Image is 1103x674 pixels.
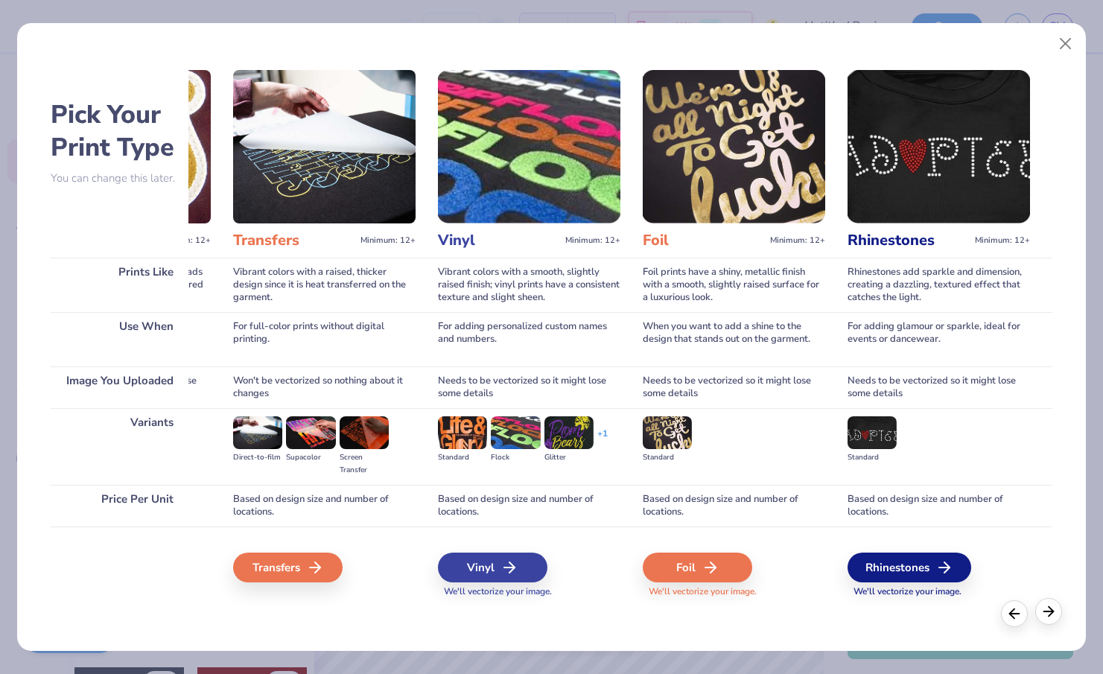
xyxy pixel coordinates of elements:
img: Standard [643,416,692,449]
div: When you want to add a shine to the design that stands out on the garment. [643,312,825,366]
div: Prints Like [51,258,188,312]
img: Foil [643,70,825,223]
div: Rhinestones add sparkle and dimension, creating a dazzling, textured effect that catches the light. [848,258,1030,312]
h2: Pick Your Print Type [51,98,188,164]
div: Use When [51,312,188,366]
div: Flock [491,451,540,464]
img: Screen Transfer [340,416,389,449]
div: For full-color prints without digital printing. [233,312,416,366]
div: Supacolor [286,451,335,464]
div: Image You Uploaded [51,366,188,408]
img: Flock [491,416,540,449]
img: Standard [848,416,897,449]
div: Needs to be vectorized so it might lose some details [438,366,620,408]
img: Supacolor [286,416,335,449]
span: We'll vectorize your image. [848,585,1030,598]
span: Minimum: 12+ [770,235,825,246]
div: Based on design size and number of locations. [643,485,825,527]
div: Glitter [544,451,594,464]
img: Standard [438,416,487,449]
div: Foil prints have a shiny, metallic finish with a smooth, slightly raised surface for a luxurious ... [643,258,825,312]
h3: Vinyl [438,231,559,250]
h3: Foil [643,231,764,250]
div: Needs to be vectorized so it might lose some details [848,366,1030,408]
p: You can change this later. [51,172,188,185]
div: Based on design size and number of locations. [28,485,211,527]
div: Vibrant colors with a raised, thicker design since it is heat transferred on the garment. [233,258,416,312]
div: Screen Transfer [340,451,389,477]
div: For large-area embroidery. [28,312,211,366]
div: Foil [643,553,752,582]
div: Standard [643,451,692,464]
div: Needs to be vectorized so it might lose some details [643,366,825,408]
span: Minimum: 12+ [360,235,416,246]
img: Vinyl [438,70,620,223]
div: Needs to be vectorized so it might lose some details [28,366,211,408]
img: Glitter [544,416,594,449]
button: Close [1052,30,1080,58]
span: Minimum: 12+ [975,235,1030,246]
div: Based on design size and number of locations. [233,485,416,527]
div: Won't be vectorized so nothing about it changes [233,366,416,408]
span: We'll vectorize your image. [643,585,825,598]
img: Rhinestones [848,70,1030,223]
div: Incorporates various fabrics and threads for a raised, multi-dimensional, textured look. [28,258,211,312]
div: Standard [848,451,897,464]
span: We'll vectorize your image. [438,585,620,598]
div: For adding personalized custom names and numbers. [438,312,620,366]
div: Price Per Unit [51,485,188,527]
div: Based on design size and number of locations. [438,485,620,527]
div: Based on design size and number of locations. [848,485,1030,527]
div: For adding glamour or sparkle, ideal for events or dancewear. [848,312,1030,366]
h3: Rhinestones [848,231,969,250]
div: Vinyl [438,553,547,582]
span: Minimum: 12+ [565,235,620,246]
h3: Transfers [233,231,355,250]
div: Standard [438,451,487,464]
div: Transfers [233,553,343,582]
div: Variants [51,408,188,485]
img: Direct-to-film [233,416,282,449]
div: Rhinestones [848,553,971,582]
div: + 1 [597,427,608,453]
img: Transfers [233,70,416,223]
div: Vibrant colors with a smooth, slightly raised finish; vinyl prints have a consistent texture and ... [438,258,620,312]
div: Direct-to-film [233,451,282,464]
